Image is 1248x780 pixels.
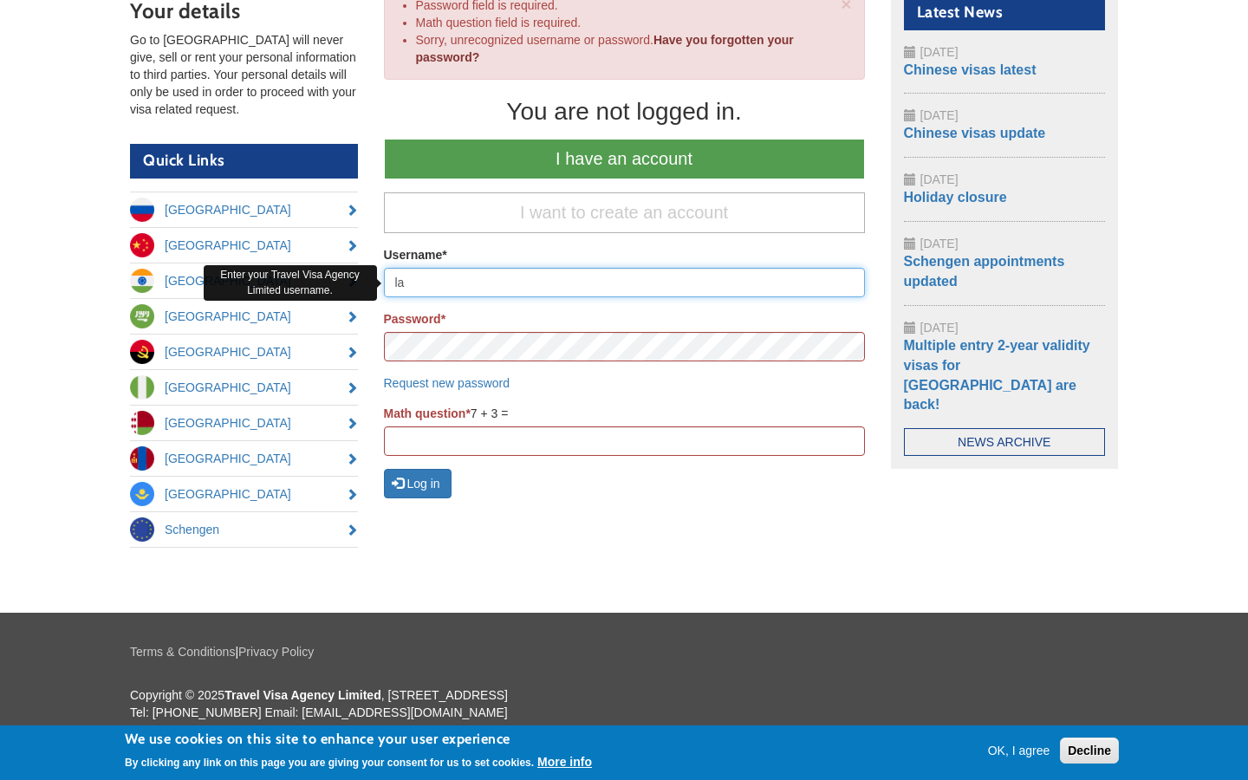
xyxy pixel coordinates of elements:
a: I have an account [384,139,865,179]
span: This field is required. [441,312,445,326]
p: By clicking any link on this page you are giving your consent for us to set cookies. [125,757,534,769]
strong: Travel Visa Agency Limited [224,688,381,702]
a: Schengen [130,512,358,547]
p: Go to [GEOGRAPHIC_DATA] will never give, sell or rent your personal information to third parties.... [130,31,358,118]
a: [GEOGRAPHIC_DATA] [130,370,358,405]
a: [GEOGRAPHIC_DATA] [130,192,358,227]
span: This field is required. [442,248,446,262]
a: [GEOGRAPHIC_DATA] [130,335,358,369]
a: Chinese visas update [904,126,1046,140]
button: Decline [1060,738,1119,764]
span: [DATE] [920,237,959,250]
a: Privacy Policy [238,645,314,659]
div: You are not logged in. [384,97,865,127]
a: News Archive [904,428,1106,456]
a: [GEOGRAPHIC_DATA] [130,406,358,440]
button: Log in [384,469,452,498]
button: OK, I agree [981,742,1057,759]
span: [DATE] [920,45,959,59]
li: Sorry, unrecognized username or password. [416,31,834,66]
h2: We use cookies on this site to enhance your user experience [125,730,592,749]
a: [GEOGRAPHIC_DATA] [130,263,358,298]
a: Chinese visas latest [904,62,1037,77]
div: 7 + 3 = [384,405,865,456]
a: Schengen appointments updated [904,254,1065,289]
a: I want to create an account [384,192,865,233]
a: [GEOGRAPHIC_DATA] [130,441,358,476]
a: Terms & Conditions [130,645,235,659]
label: Password [384,310,446,328]
span: This field is required. [465,406,470,420]
span: [DATE] [920,172,959,186]
li: Math question field is required. [416,14,834,31]
span: [DATE] [920,321,959,335]
span: [DATE] [920,108,959,122]
a: Request new password [384,376,510,390]
label: Math question [384,405,471,422]
a: Have you forgotten your password? [416,33,794,64]
p: Copyright © 2025 , [STREET_ADDRESS] Tel: [PHONE_NUMBER] Email: [EMAIL_ADDRESS][DOMAIN_NAME] [130,686,1118,721]
div: Enter your Travel Visa Agency Limited username. [204,265,377,300]
a: [GEOGRAPHIC_DATA] [130,477,358,511]
a: Holiday closure [904,190,1007,205]
label: Username [384,246,447,263]
button: More info [537,753,592,770]
a: [GEOGRAPHIC_DATA] [130,299,358,334]
a: [GEOGRAPHIC_DATA] [130,228,358,263]
p: | [130,643,1118,660]
a: Multiple entry 2-year validity visas for [GEOGRAPHIC_DATA] are back! [904,338,1090,413]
